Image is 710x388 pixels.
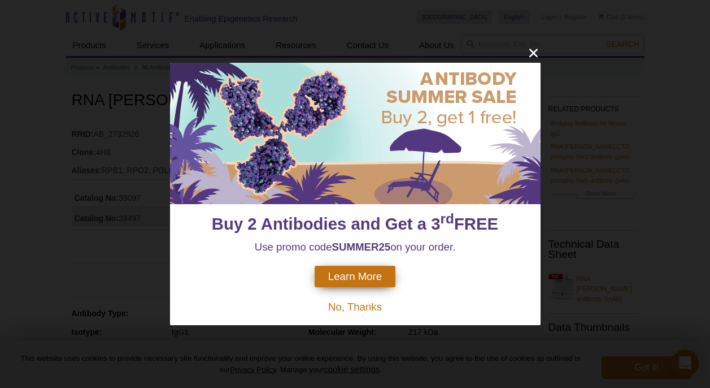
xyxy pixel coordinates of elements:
[332,241,391,253] strong: SUMMER25
[526,46,541,60] button: close
[212,214,498,233] span: Buy 2 Antibodies and Get a 3 FREE
[255,241,456,253] span: Use promo code on your order.
[328,301,382,313] span: No, Thanks
[441,211,454,226] sup: rd
[328,270,382,283] span: Learn More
